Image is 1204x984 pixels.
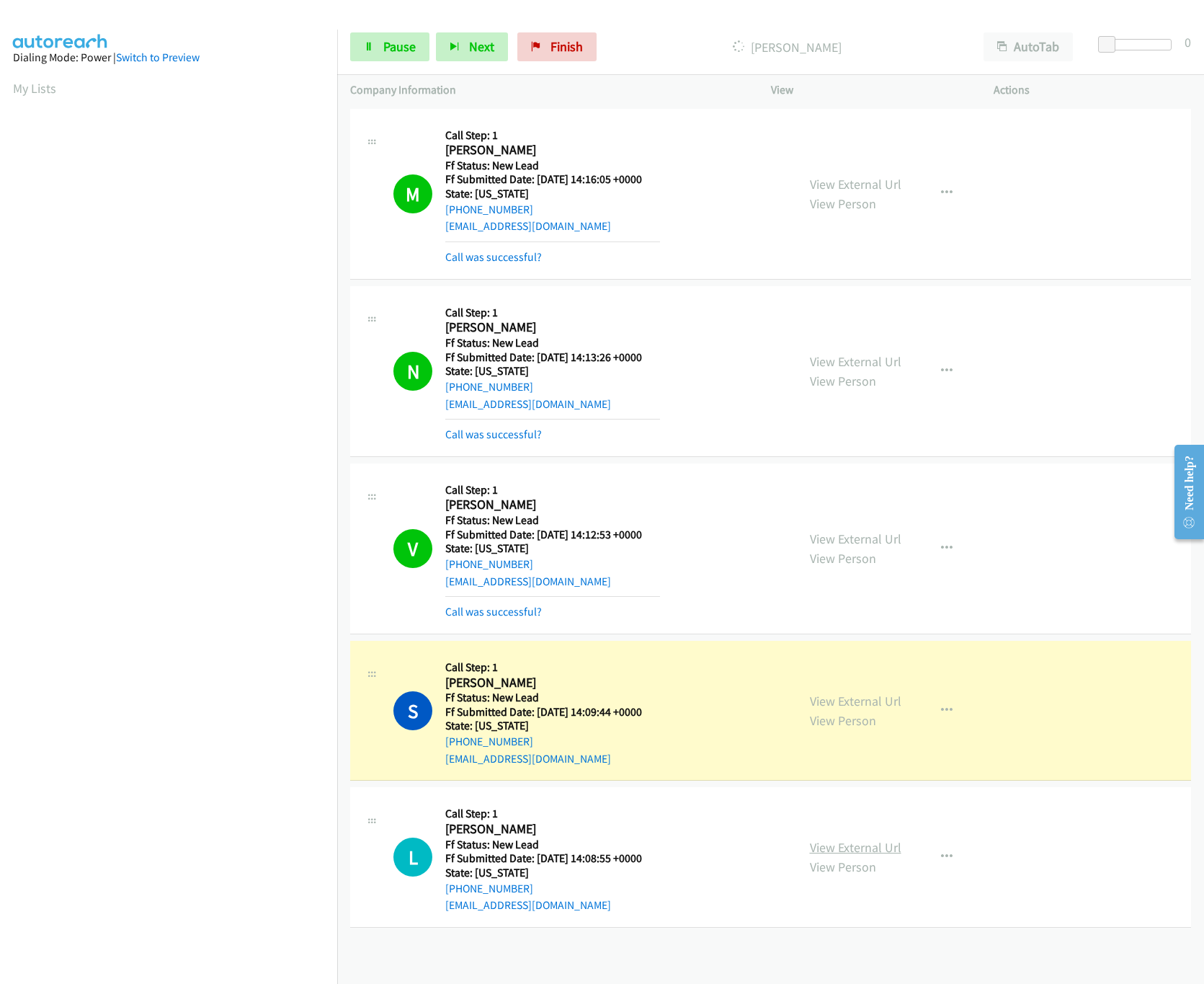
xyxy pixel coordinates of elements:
[445,807,660,821] h5: Call Step: 1
[445,219,611,233] a: [EMAIL_ADDRESS][DOMAIN_NAME]
[445,605,542,619] a: Call was successful?
[393,174,432,213] h1: M
[445,821,660,838] h2: [PERSON_NAME]
[393,691,432,730] h1: S
[445,838,660,852] h5: Ff Status: New Lead
[445,187,660,201] h5: State: [US_STATE]
[393,838,432,877] div: The call is yet to be attempted
[994,81,1191,99] p: Actions
[445,705,660,719] h5: Ff Submitted Date: [DATE] 14:09:44 +0000
[350,32,429,61] a: Pause
[393,838,432,877] h1: L
[393,352,432,391] h1: N
[810,176,901,192] a: View External Url
[445,528,660,542] h5: Ff Submitted Date: [DATE] 14:12:53 +0000
[445,752,611,766] a: [EMAIL_ADDRESS][DOMAIN_NAME]
[445,250,542,264] a: Call was successful?
[445,350,660,365] h5: Ff Submitted Date: [DATE] 14:13:26 +0000
[810,373,876,389] a: View Person
[116,50,200,64] a: Switch to Preview
[13,111,337,796] iframe: Dialpad
[445,851,660,866] h5: Ff Submitted Date: [DATE] 14:08:55 +0000
[810,531,901,547] a: View External Url
[445,306,660,320] h5: Call Step: 1
[445,427,542,441] a: Call was successful?
[445,513,660,528] h5: Ff Status: New Lead
[984,32,1073,61] button: AutoTab
[550,38,583,55] span: Finish
[445,557,533,571] a: [PHONE_NUMBER]
[445,380,533,394] a: [PHONE_NUMBER]
[445,497,660,513] h2: [PERSON_NAME]
[810,839,901,856] a: View External Url
[771,81,968,99] p: View
[1163,435,1204,549] iframe: Resource Center
[445,142,660,159] h2: [PERSON_NAME]
[445,660,660,675] h5: Call Step: 1
[445,898,611,912] a: [EMAIL_ADDRESS][DOMAIN_NAME]
[445,882,533,895] a: [PHONE_NUMBER]
[1185,32,1191,52] div: 0
[445,735,533,748] a: [PHONE_NUMBER]
[810,353,901,370] a: View External Url
[445,719,660,733] h5: State: [US_STATE]
[383,38,416,55] span: Pause
[517,32,597,61] a: Finish
[445,336,660,350] h5: Ff Status: New Lead
[810,195,876,212] a: View Person
[810,693,901,709] a: View External Url
[445,159,660,173] h5: Ff Status: New Lead
[445,675,660,691] h2: [PERSON_NAME]
[445,203,533,216] a: [PHONE_NUMBER]
[810,550,876,567] a: View Person
[436,32,508,61] button: Next
[445,483,660,497] h5: Call Step: 1
[445,575,611,588] a: [EMAIL_ADDRESS][DOMAIN_NAME]
[810,859,876,875] a: View Person
[445,128,660,143] h5: Call Step: 1
[350,81,745,99] p: Company Information
[1105,39,1172,50] div: Delay between calls (in seconds)
[393,529,432,568] h1: V
[445,541,660,556] h5: State: [US_STATE]
[445,866,660,880] h5: State: [US_STATE]
[13,80,56,97] a: My Lists
[616,37,958,57] p: [PERSON_NAME]
[810,712,876,729] a: View Person
[445,397,611,411] a: [EMAIL_ADDRESS][DOMAIN_NAME]
[445,319,660,336] h2: [PERSON_NAME]
[13,49,324,66] div: Dialing Mode: Power |
[469,38,494,55] span: Next
[445,172,660,187] h5: Ff Submitted Date: [DATE] 14:16:05 +0000
[445,691,660,705] h5: Ff Status: New Lead
[445,364,660,378] h5: State: [US_STATE]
